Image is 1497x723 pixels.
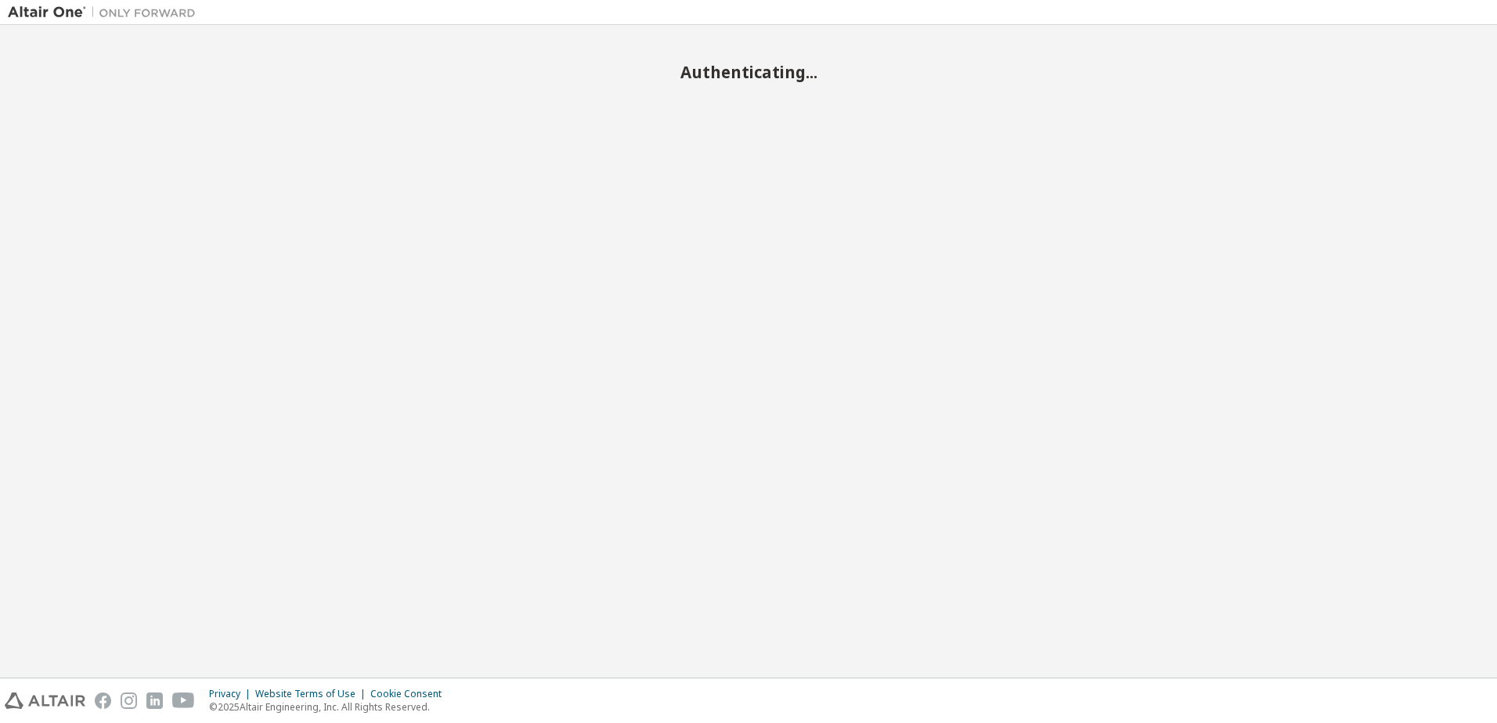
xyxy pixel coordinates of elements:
[5,692,85,709] img: altair_logo.svg
[95,692,111,709] img: facebook.svg
[8,5,204,20] img: Altair One
[146,692,163,709] img: linkedin.svg
[8,62,1489,82] h2: Authenticating...
[209,700,451,714] p: © 2025 Altair Engineering, Inc. All Rights Reserved.
[370,688,451,700] div: Cookie Consent
[255,688,370,700] div: Website Terms of Use
[121,692,137,709] img: instagram.svg
[209,688,255,700] div: Privacy
[172,692,195,709] img: youtube.svg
